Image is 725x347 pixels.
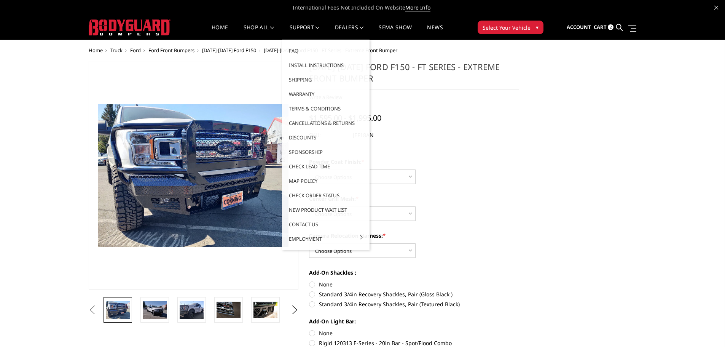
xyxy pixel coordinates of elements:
a: Ford [130,47,141,54]
h1: [DATE]-[DATE] Ford F150 - FT Series - Extreme Front Bumper [309,61,519,90]
img: 2018-2020 Ford F150 - FT Series - Extreme Front Bumper [180,301,204,319]
a: [DATE]-[DATE] Ford F150 [202,47,256,54]
a: Check Order Status [285,188,366,203]
a: Truck [110,47,123,54]
a: Sponsorship [285,145,366,159]
img: 2018-2020 Ford F150 - FT Series - Extreme Front Bumper [253,302,277,318]
span: Select Your Vehicle [483,24,531,32]
label: Standard 3/4in Recovery Shackles, Pair (Textured Black) [309,300,519,308]
a: Support [290,25,320,40]
a: MAP Policy [285,174,366,188]
a: Ford Front Bumpers [148,47,194,54]
button: Previous [87,304,98,316]
a: shop all [244,25,274,40]
label: Standard 3/4in Recovery Shackles, Pair (Gloss Black ) [309,290,519,298]
a: Check Lead Time [285,159,366,174]
img: BODYGUARD BUMPERS [89,19,170,35]
span: Account [567,24,591,30]
span: Cart [594,24,607,30]
label: Add-On Shackles : [309,269,519,277]
label: None [309,280,519,288]
label: None [309,329,519,337]
a: FAQ [285,43,366,58]
img: 2018-2020 Ford F150 - FT Series - Extreme Front Bumper [143,301,167,319]
a: Employment [285,232,366,246]
a: Terms & Conditions [285,101,366,116]
span: 2 [608,24,613,30]
a: New Product Wait List [285,203,366,217]
label: Powder Coat Finish: [309,158,519,166]
a: Dealers [335,25,364,40]
a: Contact Us [285,217,366,232]
a: More Info [405,4,430,11]
a: Warranty [285,87,366,101]
label: Camera Relocation Harness: [309,232,519,240]
a: Home [212,25,228,40]
a: Account [567,17,591,38]
button: Select Your Vehicle [478,21,543,34]
a: Home [89,47,103,54]
span: ▾ [536,23,539,31]
iframe: Chat Widget [687,310,725,347]
label: Center Grill Mesh: [309,195,519,203]
a: Install Instructions [285,58,366,72]
button: Next [289,304,300,316]
img: 2018-2020 Ford F150 - FT Series - Extreme Front Bumper [106,301,130,319]
a: SEMA Show [379,25,412,40]
img: 2018-2020 Ford F150 - FT Series - Extreme Front Bumper [217,302,241,318]
span: [DATE]-[DATE] Ford F150 - FT Series - Extreme Front Bumper [264,47,397,54]
a: Cancellations & Returns [285,116,366,130]
a: 2018-2020 Ford F150 - FT Series - Extreme Front Bumper [89,61,299,289]
label: Add-On Light Bar: [309,317,519,325]
a: Discounts [285,130,366,145]
a: Shipping [285,72,366,87]
label: Rigid 120313 E-Series - 20in Bar - Spot/Flood Combo [309,339,519,347]
a: News [427,25,443,40]
a: Cart 2 [594,17,613,38]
